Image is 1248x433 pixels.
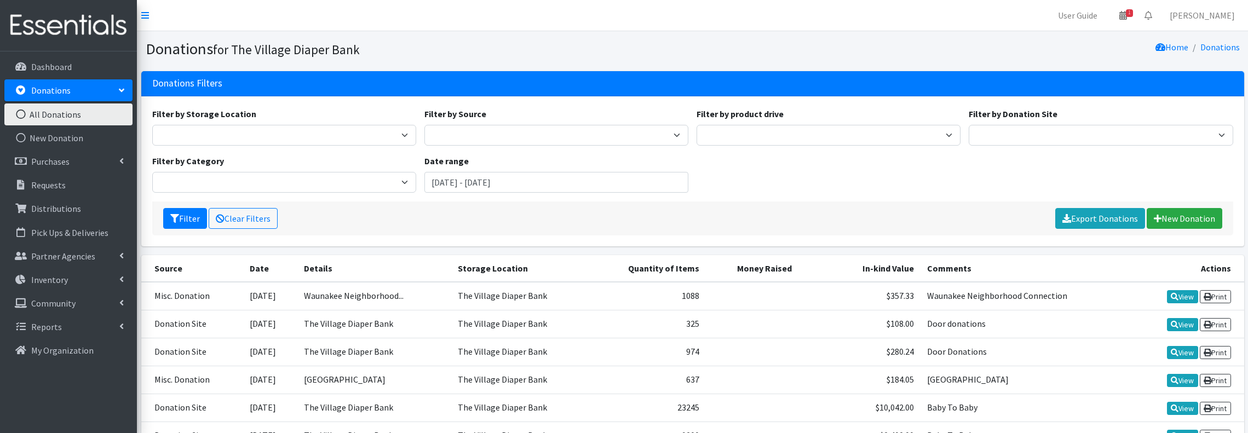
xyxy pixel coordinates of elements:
a: Distributions [4,198,133,220]
td: The Village Diaper Bank [451,282,591,310]
img: HumanEssentials [4,7,133,44]
td: Waunakee Neighborhood... [297,282,451,310]
td: Donation Site [141,394,244,422]
a: Export Donations [1055,208,1145,229]
p: Distributions [31,203,81,214]
a: Pick Ups & Deliveries [4,222,133,244]
a: View [1167,402,1198,415]
td: 974 [591,338,706,366]
td: The Village Diaper Bank [451,310,591,338]
th: Date [243,255,297,282]
h1: Donations [146,39,689,59]
p: Requests [31,180,66,190]
p: Reports [31,321,62,332]
a: Donations [1200,42,1240,53]
td: $357.33 [798,282,921,310]
a: Print [1200,290,1231,303]
td: 637 [591,366,706,394]
td: $108.00 [798,310,921,338]
label: Filter by product drive [697,107,784,120]
td: The Village Diaper Bank [297,338,451,366]
td: 325 [591,310,706,338]
td: $280.24 [798,338,921,366]
th: Comments [921,255,1130,282]
td: [DATE] [243,282,297,310]
a: Print [1200,346,1231,359]
a: View [1167,346,1198,359]
span: 1 [1126,9,1133,17]
label: Filter by Donation Site [969,107,1057,120]
a: Purchases [4,151,133,172]
p: Partner Agencies [31,251,95,262]
a: View [1167,374,1198,387]
th: Money Raised [706,255,798,282]
th: Actions [1130,255,1244,282]
label: Filter by Source [424,107,486,120]
a: View [1167,290,1198,303]
p: Inventory [31,274,68,285]
small: for The Village Diaper Bank [213,42,360,57]
a: Donations [4,79,133,101]
td: [DATE] [243,338,297,366]
a: Print [1200,318,1231,331]
th: Storage Location [451,255,591,282]
td: Misc. Donation [141,366,244,394]
td: The Village Diaper Bank [451,366,591,394]
td: $10,042.00 [798,394,921,422]
a: All Donations [4,103,133,125]
a: Dashboard [4,56,133,78]
a: My Organization [4,339,133,361]
a: View [1167,318,1198,331]
th: Quantity of Items [591,255,706,282]
td: [GEOGRAPHIC_DATA] [297,366,451,394]
input: January 1, 2011 - December 31, 2011 [424,172,688,193]
td: Donation Site [141,338,244,366]
a: User Guide [1049,4,1106,26]
td: Waunakee Neighborhood Connection [921,282,1130,310]
a: Reports [4,316,133,338]
th: In-kind Value [798,255,921,282]
td: Misc. Donation [141,282,244,310]
td: 1088 [591,282,706,310]
th: Details [297,255,451,282]
td: [DATE] [243,366,297,394]
td: [DATE] [243,310,297,338]
p: Dashboard [31,61,72,72]
label: Date range [424,154,469,168]
h3: Donations Filters [152,78,222,89]
td: The Village Diaper Bank [297,310,451,338]
button: Filter [163,208,207,229]
p: Donations [31,85,71,96]
a: New Donation [4,127,133,149]
label: Filter by Category [152,154,224,168]
a: 1 [1111,4,1136,26]
p: My Organization [31,345,94,356]
td: Donation Site [141,310,244,338]
a: Community [4,292,133,314]
p: Community [31,298,76,309]
td: Door donations [921,310,1130,338]
th: Source [141,255,244,282]
a: Partner Agencies [4,245,133,267]
a: Print [1200,402,1231,415]
td: 23245 [591,394,706,422]
a: New Donation [1147,208,1222,229]
td: The Village Diaper Bank [451,394,591,422]
a: Home [1155,42,1188,53]
a: Print [1200,374,1231,387]
td: Door Donations [921,338,1130,366]
a: Inventory [4,269,133,291]
td: $184.05 [798,366,921,394]
p: Purchases [31,156,70,167]
td: [DATE] [243,394,297,422]
td: The Village Diaper Bank [451,338,591,366]
a: [PERSON_NAME] [1161,4,1244,26]
td: Baby To Baby [921,394,1130,422]
td: The Village Diaper Bank [297,394,451,422]
a: Requests [4,174,133,196]
label: Filter by Storage Location [152,107,256,120]
a: Clear Filters [209,208,278,229]
td: [GEOGRAPHIC_DATA] [921,366,1130,394]
p: Pick Ups & Deliveries [31,227,108,238]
